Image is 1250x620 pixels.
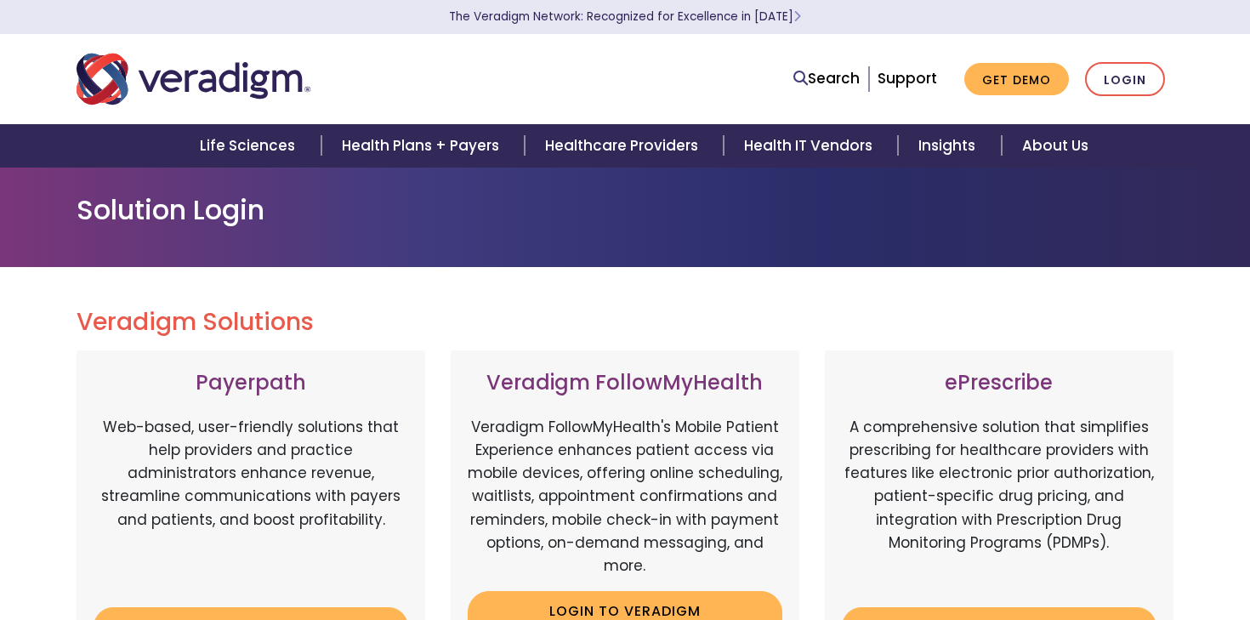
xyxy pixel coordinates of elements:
a: Health IT Vendors [724,124,898,168]
p: Veradigm FollowMyHealth's Mobile Patient Experience enhances patient access via mobile devices, o... [468,416,782,577]
span: Learn More [793,9,801,25]
h2: Veradigm Solutions [77,308,1173,337]
a: Insights [898,124,1001,168]
a: Health Plans + Payers [321,124,525,168]
a: Support [878,68,937,88]
h3: ePrescribe [842,371,1156,395]
p: Web-based, user-friendly solutions that help providers and practice administrators enhance revenu... [94,416,408,594]
a: Search [793,67,860,90]
img: Veradigm logo [77,51,310,107]
h3: Veradigm FollowMyHealth [468,371,782,395]
a: The Veradigm Network: Recognized for Excellence in [DATE]Learn More [449,9,801,25]
h1: Solution Login [77,194,1173,226]
a: Healthcare Providers [525,124,724,168]
a: About Us [1002,124,1109,168]
a: Login [1085,62,1165,97]
p: A comprehensive solution that simplifies prescribing for healthcare providers with features like ... [842,416,1156,594]
h3: Payerpath [94,371,408,395]
a: Life Sciences [179,124,321,168]
a: Get Demo [964,63,1069,96]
